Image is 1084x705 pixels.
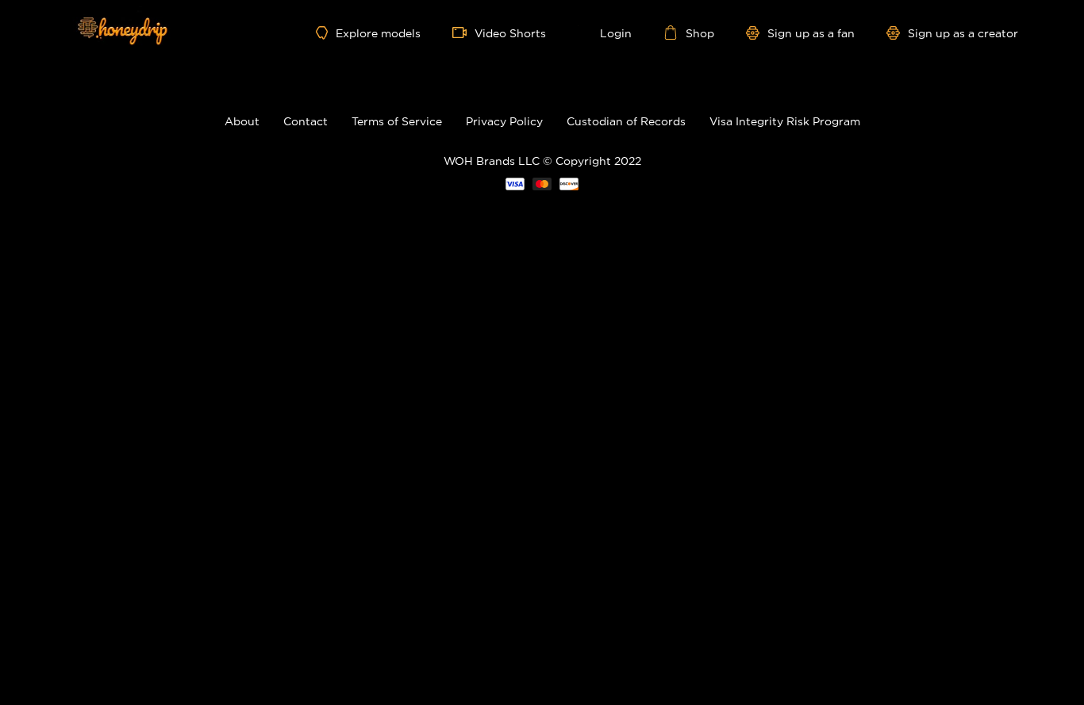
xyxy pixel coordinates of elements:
[283,115,328,127] a: Contact
[578,25,632,40] a: Login
[709,115,860,127] a: Visa Integrity Risk Program
[452,25,546,40] a: Video Shorts
[352,115,442,127] a: Terms of Service
[225,115,259,127] a: About
[452,25,475,40] span: video-camera
[567,115,686,127] a: Custodian of Records
[886,26,1018,40] a: Sign up as a creator
[316,26,421,40] a: Explore models
[663,25,714,40] a: Shop
[466,115,543,127] a: Privacy Policy
[746,26,855,40] a: Sign up as a fan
